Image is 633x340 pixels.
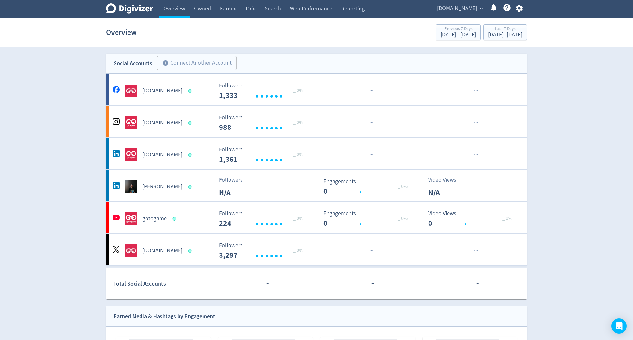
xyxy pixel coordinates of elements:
[188,185,194,189] span: Data last synced: 11 Oct 2025, 11:02pm (AEDT)
[106,74,527,105] a: goto.game undefined[DOMAIN_NAME] Followers --- _ 0% Followers 1,333 ······
[477,151,478,159] span: ·
[398,215,408,222] span: _ 0%
[114,312,215,321] div: Earned Media & Hashtags by Engagement
[483,24,527,40] button: Last 7 Days[DATE]- [DATE]
[125,212,137,225] img: gotogame undefined
[475,87,477,95] span: ·
[369,247,371,255] span: ·
[125,148,137,161] img: goto.game undefined
[142,247,182,255] h5: [DOMAIN_NAME]
[475,280,477,287] span: ·
[441,27,476,32] div: Previous 7 Days
[106,170,527,201] a: Jack Hudson undefined[PERSON_NAME]FollowersN/A Engagements 0 Engagements 0 _ 0%Video ViewsN/A
[293,151,303,158] span: _ 0%
[125,244,137,257] img: goto.game undefined
[293,119,303,126] span: _ 0%
[478,280,479,287] span: ·
[216,83,311,99] svg: Followers ---
[142,119,182,127] h5: [DOMAIN_NAME]
[369,151,371,159] span: ·
[372,119,373,127] span: ·
[125,85,137,97] img: goto.game undefined
[475,119,477,127] span: ·
[475,247,477,255] span: ·
[162,60,169,66] span: add_circle
[173,217,178,221] span: Data last synced: 12 Oct 2025, 12:02pm (AEDT)
[114,59,152,68] div: Social Accounts
[502,215,512,222] span: _ 0%
[219,176,255,184] p: Followers
[266,280,267,287] span: ·
[293,247,303,254] span: _ 0%
[373,280,374,287] span: ·
[475,151,477,159] span: ·
[216,211,311,227] svg: Followers ---
[370,280,372,287] span: ·
[268,280,269,287] span: ·
[216,115,311,131] svg: Followers ---
[398,183,408,190] span: _ 0%
[477,280,478,287] span: ·
[142,87,182,95] h5: [DOMAIN_NAME]
[219,187,255,198] p: N/A
[106,202,527,233] a: gotogame undefinedgotogame Followers --- _ 0% Followers 224 Engagements 0 Engagements 0 _ 0% Vide...
[106,234,527,265] a: goto.game undefined[DOMAIN_NAME] Followers --- _ 0% Followers 3,297 ······
[428,176,465,184] p: Video Views
[477,87,478,95] span: ·
[474,151,475,159] span: ·
[125,116,137,129] img: goto.game undefined
[216,147,311,163] svg: Followers ---
[106,138,527,169] a: goto.game undefined[DOMAIN_NAME] Followers --- _ 0% Followers 1,361 ······
[320,211,415,227] svg: Engagements 0
[371,87,372,95] span: ·
[477,119,478,127] span: ·
[106,22,137,42] h1: Overview
[106,106,527,137] a: goto.game undefined[DOMAIN_NAME] Followers --- _ 0% Followers 988 ······
[425,211,520,227] svg: Video Views 0
[488,27,522,32] div: Last 7 Days
[293,215,303,222] span: _ 0%
[320,179,415,195] svg: Engagements 0
[372,247,373,255] span: ·
[474,119,475,127] span: ·
[369,119,371,127] span: ·
[188,121,194,125] span: Data last synced: 12 Oct 2025, 6:02am (AEDT)
[611,318,627,334] div: Open Intercom Messenger
[157,56,237,70] button: Connect Another Account
[369,87,371,95] span: ·
[142,183,182,191] h5: [PERSON_NAME]
[372,87,373,95] span: ·
[479,6,484,11] span: expand_more
[428,187,465,198] p: N/A
[371,151,372,159] span: ·
[474,247,475,255] span: ·
[474,87,475,95] span: ·
[293,87,303,94] span: _ 0%
[113,279,214,288] div: Total Social Accounts
[142,151,182,159] h5: [DOMAIN_NAME]
[371,247,372,255] span: ·
[152,57,237,70] a: Connect Another Account
[441,32,476,38] div: [DATE] - [DATE]
[435,3,485,14] button: [DOMAIN_NAME]
[188,89,194,93] span: Data last synced: 12 Oct 2025, 6:02am (AEDT)
[372,280,373,287] span: ·
[188,249,194,253] span: Data last synced: 11 Oct 2025, 6:02pm (AEDT)
[372,151,373,159] span: ·
[125,180,137,193] img: Jack Hudson undefined
[437,3,477,14] span: [DOMAIN_NAME]
[188,153,194,157] span: Data last synced: 11 Oct 2025, 9:02pm (AEDT)
[371,119,372,127] span: ·
[436,24,481,40] button: Previous 7 Days[DATE] - [DATE]
[488,32,522,38] div: [DATE] - [DATE]
[267,280,268,287] span: ·
[142,215,167,223] h5: gotogame
[477,247,478,255] span: ·
[216,242,311,259] svg: Followers ---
